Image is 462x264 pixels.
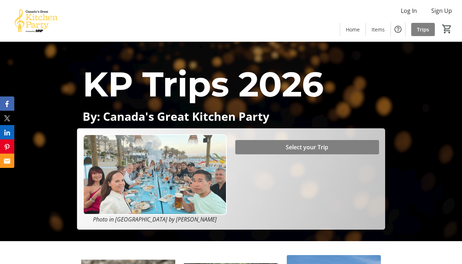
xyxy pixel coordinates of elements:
[391,22,405,36] button: Help
[417,26,429,33] span: Trips
[286,143,328,151] span: Select your Trip
[372,26,385,33] span: Items
[4,3,68,39] img: Canada’s Great Kitchen Party's Logo
[426,5,458,16] button: Sign Up
[346,26,360,33] span: Home
[83,110,379,123] p: By: Canada's Great Kitchen Party
[93,215,217,223] em: Photo in [GEOGRAPHIC_DATA] by [PERSON_NAME]
[401,6,417,15] span: Log In
[411,23,435,36] a: Trips
[83,134,227,215] img: Campaign CTA Media Photo
[235,140,379,154] button: Select your Trip
[395,5,423,16] button: Log In
[431,6,452,15] span: Sign Up
[366,23,390,36] a: Items
[340,23,365,36] a: Home
[83,63,324,105] span: KP Trips 2026
[441,23,453,35] button: Cart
